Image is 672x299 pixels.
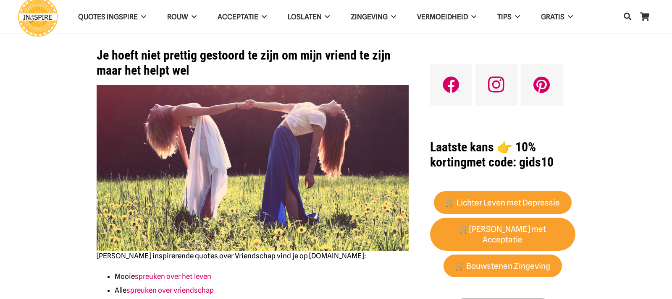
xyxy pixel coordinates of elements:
[417,13,468,21] span: VERMOEIDHEID
[97,252,366,260] strong: [PERSON_NAME] inspirerende quotes over Vriendschap vind je op [DOMAIN_NAME]:
[351,13,388,21] span: Zingeving
[157,6,207,28] a: ROUWROUW Menu
[619,7,636,27] a: Zoeken
[218,13,258,21] span: Acceptatie
[258,6,267,27] span: Acceptatie Menu
[277,6,341,28] a: LoslatenLoslaten Menu
[207,6,277,28] a: AcceptatieAcceptatie Menu
[167,13,188,21] span: ROUW
[97,48,409,78] h1: Je hoeft niet prettig gestoord te zijn om mijn vriend te zijn maar het helpt wel
[340,6,407,28] a: ZingevingZingeving Menu
[288,13,322,21] span: Loslaten
[455,261,550,271] strong: 🛒 Bouwstenen Zingeving
[138,6,146,27] span: QUOTES INGSPIRE Menu
[126,286,214,294] a: spreuken over vriendschap
[497,13,512,21] span: TIPS
[430,140,575,170] h1: met code: gids10
[115,271,409,281] li: Mooie
[322,6,330,27] span: Loslaten Menu
[135,272,211,281] a: spreuken over het leven
[445,198,560,208] strong: 🛒 Lichter Leven met Depressie
[512,6,520,27] span: TIPS Menu
[530,6,583,28] a: GRATISGRATIS Menu
[388,6,396,27] span: Zingeving Menu
[459,224,546,244] strong: 🛒[PERSON_NAME] met Acceptatie
[564,6,573,27] span: GRATIS Menu
[434,191,572,214] a: 🛒 Lichter Leven met Depressie
[407,6,487,28] a: VERMOEIDHEIDVERMOEIDHEID Menu
[475,64,517,106] a: Instagram
[188,6,197,27] span: ROUW Menu
[541,13,564,21] span: GRATIS
[430,218,575,251] a: 🛒[PERSON_NAME] met Acceptatie
[430,64,472,106] a: Facebook
[444,255,562,278] a: 🛒 Bouwstenen Zingeving
[487,6,530,28] a: TIPSTIPS Menu
[68,6,157,28] a: QUOTES INGSPIREQUOTES INGSPIRE Menu
[78,13,138,21] span: QUOTES INGSPIRE
[430,140,536,169] strong: Laatste kans 👉 10% korting
[521,64,563,106] a: Pinterest
[468,6,476,27] span: VERMOEIDHEID Menu
[115,285,409,295] li: Alle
